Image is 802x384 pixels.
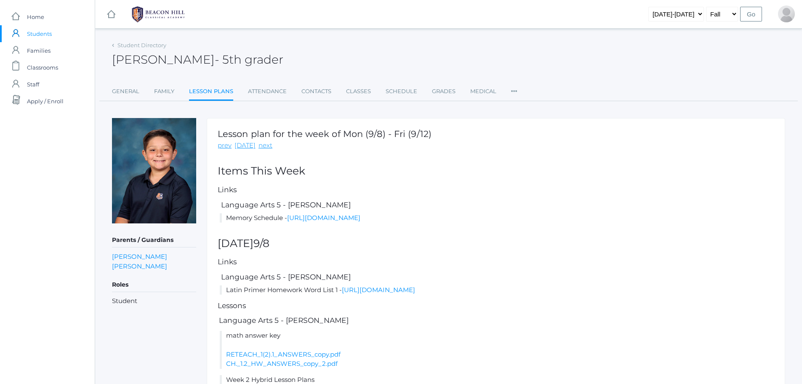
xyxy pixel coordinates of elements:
[218,238,774,250] h2: [DATE]
[154,83,174,100] a: Family
[112,233,196,247] h5: Parents / Guardians
[226,360,338,368] a: CH._1.2_HW_ANSWERS_copy_2.pdf
[27,25,52,42] span: Students
[220,331,774,369] li: math answer key
[112,53,283,66] h2: [PERSON_NAME]
[226,350,341,358] a: RETEACH_1(2).1_ANSWERS_copy.pdf
[112,261,167,271] a: [PERSON_NAME]
[301,83,331,100] a: Contacts
[248,83,287,100] a: Attendance
[218,317,774,325] h5: Language Arts 5 - [PERSON_NAME]
[218,129,432,139] h1: Lesson plan for the week of Mon (9/8) - Fri (9/12)
[740,7,762,21] input: Go
[218,258,774,266] h5: Links
[342,286,415,294] a: [URL][DOMAIN_NAME]
[234,141,256,150] a: [DATE]
[112,296,196,306] li: Student
[215,52,283,67] span: - 5th grader
[258,141,272,150] a: next
[253,237,269,250] span: 9/8
[778,5,795,22] div: Andrea Oceguera
[386,83,417,100] a: Schedule
[112,118,196,223] img: Aiden Oceguera
[127,4,190,25] img: BHCALogos-05-308ed15e86a5a0abce9b8dd61676a3503ac9727e845dece92d48e8588c001991.png
[27,93,64,110] span: Apply / Enroll
[27,42,51,59] span: Families
[112,83,139,100] a: General
[117,42,166,48] a: Student Directory
[220,273,774,281] h5: Language Arts 5 - [PERSON_NAME]
[218,165,774,177] h2: Items This Week
[218,141,232,150] a: prev
[218,302,774,310] h5: Lessons
[27,59,58,76] span: Classrooms
[112,252,167,261] a: [PERSON_NAME]
[27,8,44,25] span: Home
[189,83,233,101] a: Lesson Plans
[470,83,496,100] a: Medical
[27,76,39,93] span: Staff
[220,201,774,209] h5: Language Arts 5 - [PERSON_NAME]
[112,278,196,292] h5: Roles
[346,83,371,100] a: Classes
[287,214,360,222] a: [URL][DOMAIN_NAME]
[220,285,774,295] li: Latin Primer Homework Word List 1 -
[432,83,456,100] a: Grades
[218,186,774,194] h5: Links
[220,213,774,223] li: Memory Schedule -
